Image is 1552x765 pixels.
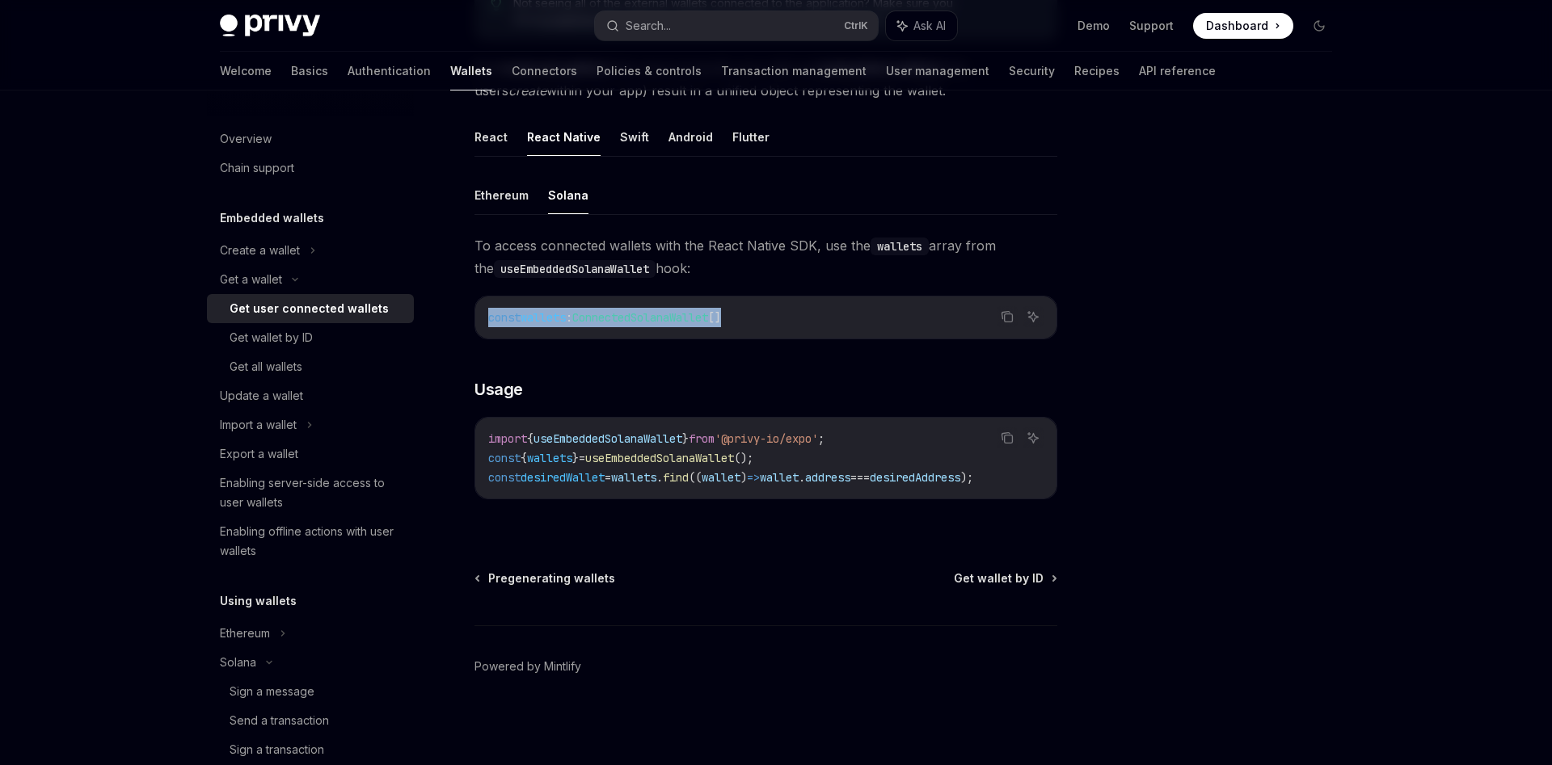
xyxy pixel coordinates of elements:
a: Get wallet by ID [207,323,414,352]
span: => [747,470,760,485]
span: { [521,451,527,465]
span: : [566,310,572,325]
div: Solana [220,653,256,672]
a: Update a wallet [207,381,414,410]
span: const [488,310,521,325]
a: Transaction management [721,52,867,90]
span: To access connected wallets with the React Native SDK, use the array from the hook: [474,234,1057,280]
div: Enabling server-side access to user wallets [220,473,404,512]
span: === [850,470,870,485]
span: } [572,451,579,465]
span: desiredAddress [870,470,960,485]
span: (); [734,451,753,465]
a: User management [886,52,989,90]
span: from [689,431,715,446]
span: address [805,470,850,485]
span: (( [689,470,702,485]
code: wallets [871,237,929,255]
a: Connectors [512,52,577,90]
em: create [508,82,546,99]
code: useEmbeddedSolanaWallet [494,260,656,278]
div: Sign a transaction [230,740,324,759]
span: import [488,431,527,446]
div: Sign a message [230,682,314,701]
span: Get wallet by ID [954,570,1044,586]
a: Sign a transaction [207,735,414,764]
button: Swift [620,118,649,156]
span: '@privy-io/expo' [715,431,818,446]
span: Pregenerating wallets [488,570,615,586]
span: . [656,470,663,485]
a: Export a wallet [207,439,414,469]
a: API reference [1139,52,1216,90]
a: Sign a message [207,677,414,706]
a: Dashboard [1193,13,1293,39]
a: Enabling offline actions with user wallets [207,517,414,565]
a: Send a transaction [207,706,414,735]
button: React Native [527,118,601,156]
a: Get user connected wallets [207,294,414,323]
h5: Embedded wallets [220,208,324,228]
span: wallets [527,451,572,465]
div: Export a wallet [220,444,298,464]
span: Usage [474,378,523,401]
span: const [488,470,521,485]
a: Chain support [207,153,414,183]
div: Chain support [220,158,294,178]
div: Enabling offline actions with user wallets [220,522,404,561]
div: Import a wallet [220,415,297,435]
span: = [579,451,585,465]
a: Enabling server-side access to user wallets [207,469,414,517]
button: Copy the contents from the code block [997,306,1018,327]
div: Search... [626,16,671,36]
button: Search...CtrlK [595,11,878,40]
button: Ask AI [1023,427,1044,448]
span: Ctrl K [844,19,868,32]
a: Policies & controls [597,52,702,90]
a: Authentication [348,52,431,90]
button: Ask AI [886,11,957,40]
a: Get wallet by ID [954,570,1056,586]
span: } [682,431,689,446]
button: Android [668,118,713,156]
a: Overview [207,124,414,153]
div: Ethereum [220,624,270,643]
a: Pregenerating wallets [476,570,615,586]
button: Ethereum [474,176,529,214]
span: desiredWallet [521,470,605,485]
a: Recipes [1074,52,1120,90]
div: Create a wallet [220,241,300,260]
h5: Using wallets [220,591,297,611]
span: ); [960,470,973,485]
span: Ask AI [913,18,946,34]
span: wallets [611,470,656,485]
span: . [799,470,805,485]
div: Get a wallet [220,270,282,289]
span: { [527,431,533,446]
a: Powered by Mintlify [474,658,581,675]
div: Update a wallet [220,386,303,406]
div: Get all wallets [230,357,302,376]
span: wallet [760,470,799,485]
button: Flutter [732,118,770,156]
span: ; [818,431,824,446]
button: Toggle dark mode [1306,13,1332,39]
a: Welcome [220,52,272,90]
button: React [474,118,508,156]
a: Security [1009,52,1055,90]
a: Support [1129,18,1174,34]
span: ConnectedSolanaWallet [572,310,708,325]
button: Ask AI [1023,306,1044,327]
span: ) [740,470,747,485]
button: Copy the contents from the code block [997,427,1018,448]
span: Dashboard [1206,18,1268,34]
button: Solana [548,176,588,214]
img: dark logo [220,15,320,37]
div: Get wallet by ID [230,328,313,347]
a: Basics [291,52,328,90]
span: [] [708,310,721,325]
div: Send a transaction [230,711,329,730]
div: Get user connected wallets [230,299,389,318]
span: useEmbeddedSolanaWallet [585,451,734,465]
a: Wallets [450,52,492,90]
